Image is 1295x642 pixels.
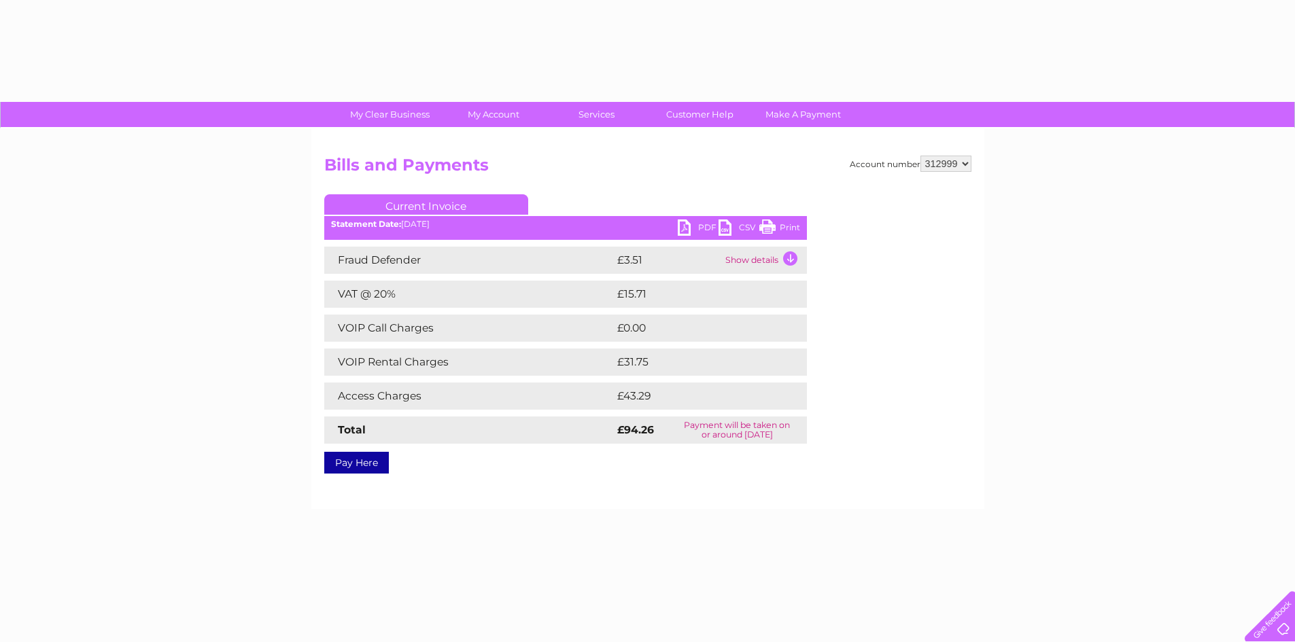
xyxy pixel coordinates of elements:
a: Make A Payment [747,102,859,127]
strong: Total [338,423,366,436]
a: Pay Here [324,452,389,474]
a: Services [540,102,653,127]
td: £3.51 [614,247,722,274]
td: £31.75 [614,349,778,376]
a: PDF [678,219,719,239]
a: My Account [437,102,549,127]
td: Show details [722,247,807,274]
td: Payment will be taken on or around [DATE] [668,416,807,444]
div: Account number [850,156,971,172]
td: £43.29 [614,382,779,410]
div: [DATE] [324,219,807,229]
td: Fraud Defender [324,247,614,274]
a: Current Invoice [324,194,528,215]
td: £0.00 [614,315,776,342]
td: £15.71 [614,281,776,308]
a: Customer Help [644,102,756,127]
td: Access Charges [324,382,614,410]
td: VOIP Call Charges [324,315,614,342]
h2: Bills and Payments [324,156,971,181]
b: Statement Date: [331,219,401,229]
a: Print [759,219,800,239]
td: VOIP Rental Charges [324,349,614,376]
td: VAT @ 20% [324,281,614,308]
a: CSV [719,219,759,239]
a: My Clear Business [334,102,446,127]
strong: £94.26 [617,423,654,436]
